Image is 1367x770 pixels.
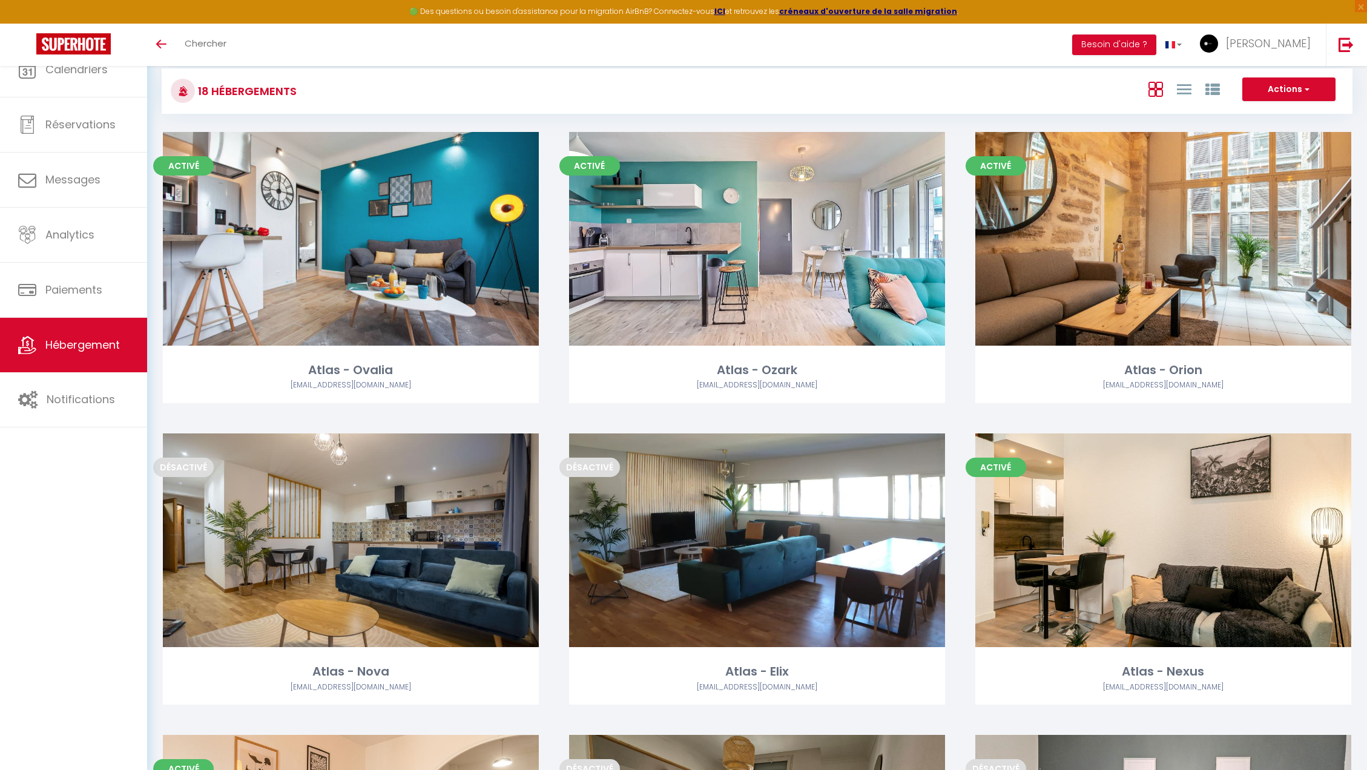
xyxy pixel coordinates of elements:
a: Chercher [176,24,236,66]
div: Atlas - Elix [569,662,945,681]
a: Vue en Liste [1177,79,1191,99]
span: Notifications [47,392,115,407]
h3: 18 Hébergements [195,77,297,105]
div: Atlas - Orion [975,361,1351,380]
img: logout [1339,37,1354,52]
span: Paiements [45,282,102,297]
div: Airbnb [975,380,1351,391]
a: ... [PERSON_NAME] [1191,24,1326,66]
span: Activé [559,156,620,176]
span: Activé [966,156,1026,176]
span: Activé [966,458,1026,477]
div: Airbnb [163,682,539,693]
img: Super Booking [36,33,111,54]
a: créneaux d'ouverture de la salle migration [779,6,957,16]
div: Airbnb [569,380,945,391]
div: Atlas - Ovalia [163,361,539,380]
div: Airbnb [975,682,1351,693]
span: Analytics [45,227,94,242]
a: Vue en Box [1148,79,1163,99]
span: [PERSON_NAME] [1226,36,1311,51]
a: ICI [714,6,725,16]
span: Réservations [45,117,116,132]
span: Calendriers [45,62,108,77]
img: ... [1200,35,1218,53]
button: Actions [1242,77,1336,102]
div: Airbnb [569,682,945,693]
span: Messages [45,172,100,187]
div: Atlas - Nova [163,662,539,681]
span: Chercher [185,37,226,50]
div: Atlas - Nexus [975,662,1351,681]
a: Vue par Groupe [1205,79,1220,99]
span: Désactivé [153,458,214,477]
span: Hébergement [45,337,120,352]
div: Atlas - Ozark [569,361,945,380]
span: Activé [153,156,214,176]
div: Airbnb [163,380,539,391]
span: Désactivé [559,458,620,477]
button: Besoin d'aide ? [1072,35,1156,55]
